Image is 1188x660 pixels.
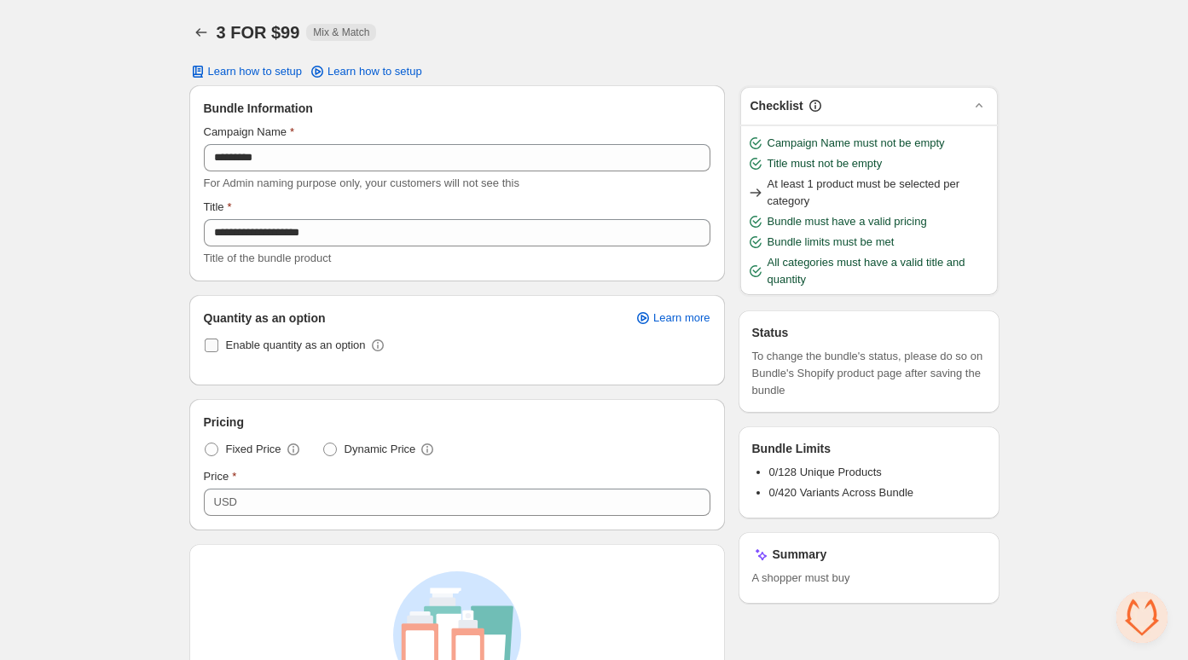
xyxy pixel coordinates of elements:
span: Bundle Information [204,100,313,117]
button: Back [189,20,213,44]
h3: Summary [773,546,827,563]
span: Pricing [204,414,244,431]
h3: Bundle Limits [752,440,832,457]
span: 0/128 Unique Products [769,466,882,478]
label: Campaign Name [204,124,295,141]
span: All categories must have a valid title and quantity [768,254,991,288]
button: Learn how to setup [179,60,313,84]
label: Price [204,468,237,485]
span: Bundle limits must be met [768,234,895,251]
span: Dynamic Price [345,441,416,458]
a: Learn more [624,306,720,330]
h1: 3 FOR $99 [217,22,300,43]
span: 0/420 Variants Across Bundle [769,486,914,499]
a: Learn how to setup [298,60,432,84]
label: Title [204,199,232,216]
span: Learn more [653,311,710,325]
span: At least 1 product must be selected per category [768,176,991,210]
span: Learn how to setup [208,65,303,78]
span: Title of the bundle product [204,252,332,264]
span: Fixed Price [226,441,281,458]
span: Mix & Match [313,26,369,39]
span: Enable quantity as an option [226,339,366,351]
span: Campaign Name must not be empty [768,135,945,152]
span: Learn how to setup [327,65,422,78]
a: Open chat [1116,592,1168,643]
span: Bundle must have a valid pricing [768,213,927,230]
span: Title must not be empty [768,155,883,172]
div: USD [214,494,237,511]
h3: Checklist [750,97,803,114]
span: Quantity as an option [204,310,326,327]
span: To change the bundle's status, please do so on Bundle's Shopify product page after saving the bundle [752,348,986,399]
span: A shopper must buy [752,570,986,587]
span: For Admin naming purpose only, your customers will not see this [204,177,519,189]
h3: Status [752,324,789,341]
